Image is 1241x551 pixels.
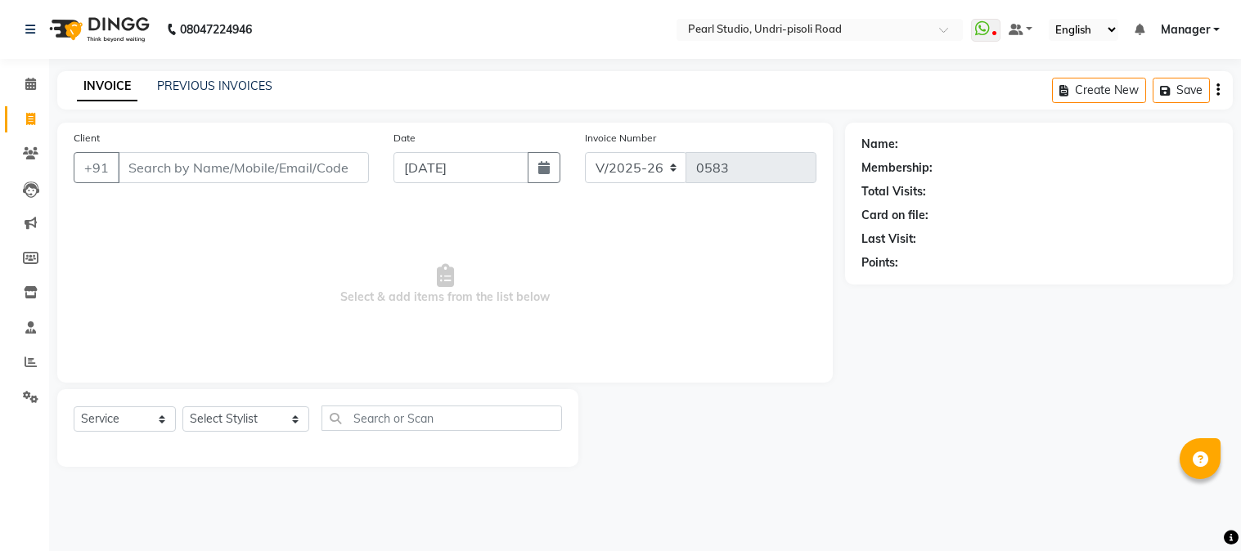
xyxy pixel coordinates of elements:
[118,152,369,183] input: Search by Name/Mobile/Email/Code
[1172,486,1225,535] iframe: chat widget
[1161,21,1210,38] span: Manager
[1153,78,1210,103] button: Save
[74,152,119,183] button: +91
[861,183,926,200] div: Total Visits:
[1052,78,1146,103] button: Create New
[77,72,137,101] a: INVOICE
[157,78,272,93] a: PREVIOUS INVOICES
[74,131,100,146] label: Client
[861,159,933,177] div: Membership:
[861,254,898,271] div: Points:
[861,207,929,224] div: Card on file:
[74,203,816,366] span: Select & add items from the list below
[42,7,154,52] img: logo
[861,231,916,248] div: Last Visit:
[393,131,416,146] label: Date
[861,136,898,153] div: Name:
[321,405,562,431] input: Search or Scan
[180,7,252,52] b: 08047224946
[585,131,656,146] label: Invoice Number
